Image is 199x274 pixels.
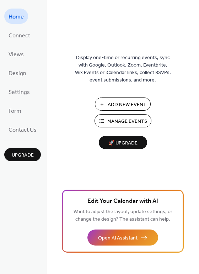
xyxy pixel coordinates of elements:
[75,54,171,84] span: Display one-time or recurring events, sync with Google, Outlook, Zoom, Eventbrite, Wix Events or ...
[74,207,172,224] span: Want to adjust the layout, update settings, or change the design? The assistant can help.
[9,87,30,98] span: Settings
[4,27,34,43] a: Connect
[98,235,138,242] span: Open AI Assistant
[9,106,21,117] span: Form
[4,9,28,24] a: Home
[4,122,41,137] a: Contact Us
[4,65,31,80] a: Design
[4,103,26,118] a: Form
[9,30,30,41] span: Connect
[95,98,151,111] button: Add New Event
[4,46,28,62] a: Views
[4,84,34,99] a: Settings
[9,125,37,136] span: Contact Us
[95,114,151,127] button: Manage Events
[4,148,41,161] button: Upgrade
[9,49,24,60] span: Views
[87,196,158,206] span: Edit Your Calendar with AI
[99,136,147,149] button: 🚀 Upgrade
[9,11,24,22] span: Home
[87,230,158,246] button: Open AI Assistant
[107,118,147,125] span: Manage Events
[103,138,143,148] span: 🚀 Upgrade
[9,68,26,79] span: Design
[108,101,146,109] span: Add New Event
[12,152,34,159] span: Upgrade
